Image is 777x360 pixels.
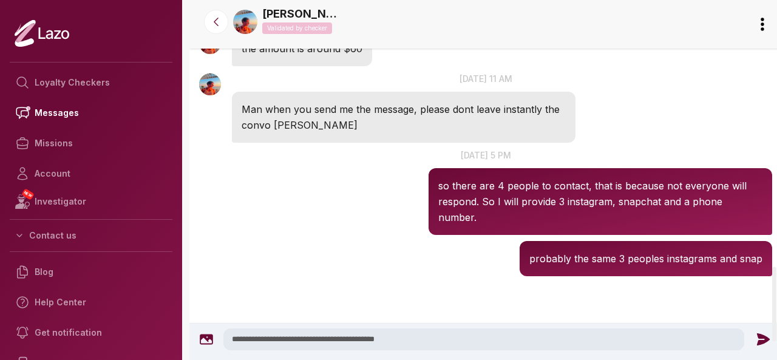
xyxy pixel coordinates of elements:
[10,287,172,318] a: Help Center
[21,188,35,200] span: NEW
[10,128,172,158] a: Missions
[10,225,172,246] button: Contact us
[242,41,362,56] p: the amount is around $60
[10,158,172,189] a: Account
[10,257,172,287] a: Blog
[262,5,341,22] a: [PERSON_NAME]
[10,189,172,214] a: NEWInvestigator
[10,318,172,348] a: Get notification
[233,10,257,34] img: 9ba0a6e0-1f09-410a-9cee-ff7e8a12c161
[438,178,762,225] p: so there are 4 people to contact, that is because not everyone will respond. So I will provide 3 ...
[529,251,762,267] p: probably the same 3 peoples instagrams and snap
[10,67,172,98] a: Loyalty Checkers
[10,98,172,128] a: Messages
[262,22,332,34] p: Validated by checker
[242,101,566,133] p: Man when you send me the message, please dont leave instantly the convo [PERSON_NAME]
